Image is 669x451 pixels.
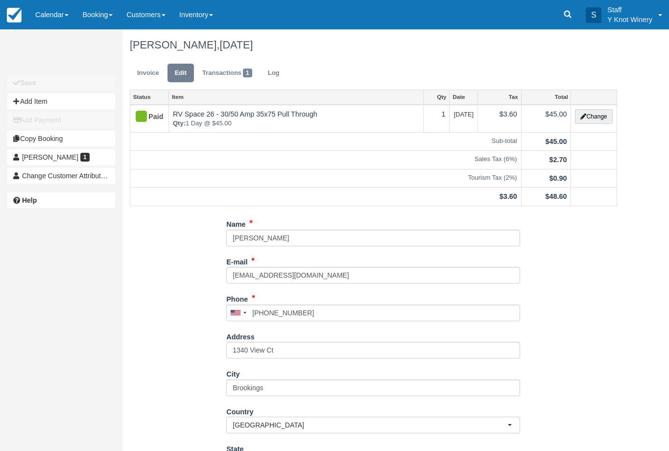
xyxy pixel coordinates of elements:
[7,192,115,208] a: Help
[134,173,517,183] em: Tourism Tax (2%)
[500,192,517,200] strong: $3.60
[226,291,248,305] label: Phone
[173,119,419,128] em: 1 Day @ $45.00
[261,64,287,83] a: Log
[454,111,474,118] span: [DATE]
[226,254,247,267] label: E-mail
[607,5,652,15] p: Staff
[243,69,252,77] span: 1
[20,79,36,87] b: Save
[134,137,517,146] em: Sub-total
[226,329,255,342] label: Address
[130,64,167,83] a: Invoice
[7,168,115,184] button: Change Customer Attribution
[226,216,245,230] label: Name
[545,138,567,145] strong: $45.00
[226,417,520,433] button: [GEOGRAPHIC_DATA]
[22,172,110,180] span: Change Customer Attribution
[607,15,652,24] p: Y Knot Winery
[227,305,249,321] div: United States: +1
[7,112,115,128] button: Add Payment
[167,64,194,83] a: Edit
[522,90,571,104] a: Total
[80,153,90,162] span: 1
[7,131,115,146] button: Copy Booking
[450,90,478,104] a: Date
[549,174,567,182] strong: $0.90
[423,105,450,133] td: 1
[169,105,424,133] td: RV Space 26 - 30/50 Amp 35x75 Pull Through
[130,90,168,104] a: Status
[7,75,115,91] button: Save
[575,109,612,124] button: Change
[226,404,253,417] label: Country
[233,420,507,430] span: [GEOGRAPHIC_DATA]
[7,8,22,23] img: checkfront-main-nav-mini-logo.png
[22,196,37,204] b: Help
[219,39,253,51] span: [DATE]
[130,39,617,51] h1: [PERSON_NAME],
[586,7,601,23] div: S
[549,156,567,164] strong: $2.70
[424,90,450,104] a: Qty
[226,366,239,380] label: City
[22,153,78,161] span: [PERSON_NAME]
[134,109,156,125] div: Paid
[169,90,423,104] a: Item
[478,90,521,104] a: Tax
[195,64,260,83] a: Transactions1
[521,105,571,133] td: $45.00
[173,119,186,127] strong: Qty
[545,192,567,200] strong: $48.60
[478,105,521,133] td: $3.60
[7,94,115,109] button: Add Item
[134,155,517,164] em: Sales Tax (6%)
[7,149,115,165] a: [PERSON_NAME] 1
